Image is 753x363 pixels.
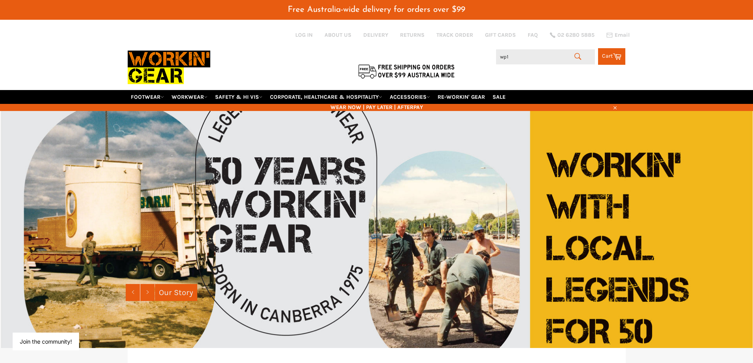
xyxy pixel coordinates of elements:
[436,31,473,39] a: TRACK ORDER
[288,6,465,14] span: Free Australia-wide delivery for orders over $99
[489,90,509,104] a: SALE
[363,31,388,39] a: DELIVERY
[615,32,630,38] span: Email
[434,90,488,104] a: RE-WORKIN' GEAR
[557,32,594,38] span: 02 6280 5885
[485,31,516,39] a: GIFT CARDS
[496,49,595,64] input: Search
[325,31,351,39] a: ABOUT US
[528,31,538,39] a: FAQ
[212,90,266,104] a: SAFETY & HI VIS
[128,103,626,111] span: WEAR NOW | PAY LATER | AFTERPAY
[598,48,625,65] a: Cart
[606,32,630,38] a: Email
[168,90,211,104] a: WORKWEAR
[128,90,167,104] a: FOOTWEAR
[20,338,72,345] button: Join the community!
[267,90,385,104] a: CORPORATE, HEALTHCARE & HOSPITALITY
[295,32,313,38] a: Log in
[550,32,594,38] a: 02 6280 5885
[387,90,433,104] a: ACCESSORIES
[357,63,456,79] img: Flat $9.95 shipping Australia wide
[128,45,210,90] img: Workin Gear leaders in Workwear, Safety Boots, PPE, Uniforms. Australia's No.1 in Workwear
[155,284,197,301] a: Our Story
[400,31,425,39] a: RETURNS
